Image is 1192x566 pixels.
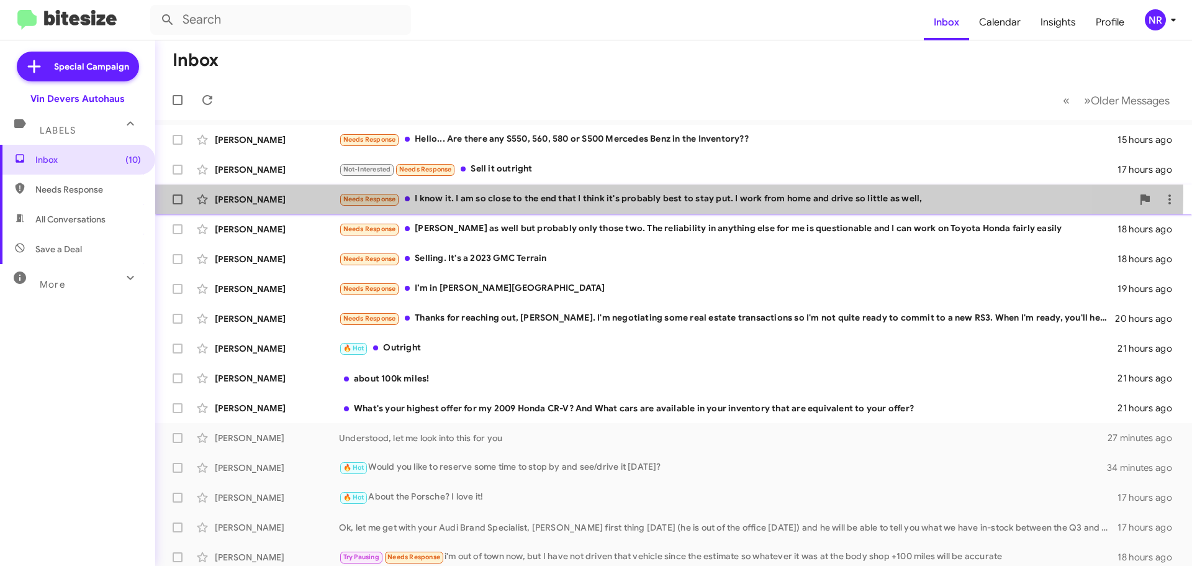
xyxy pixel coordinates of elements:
div: 20 hours ago [1115,313,1182,325]
span: » [1084,93,1091,108]
div: [PERSON_NAME] [215,491,339,504]
div: 34 minutes ago [1108,462,1182,474]
span: Older Messages [1091,94,1170,107]
div: [PERSON_NAME] [215,193,339,206]
div: 18 hours ago [1117,551,1182,564]
a: Profile [1086,4,1134,40]
a: Special Campaign [17,52,139,81]
div: [PERSON_NAME] [215,223,339,235]
div: [PERSON_NAME] [215,342,339,355]
div: Would you like to reserve some time to stop by and see/drive it [DATE]? [339,460,1108,475]
button: Next [1077,88,1177,113]
span: Needs Response [399,165,452,173]
span: Inbox [35,153,141,166]
div: NR [1145,9,1166,30]
span: Labels [40,125,76,136]
div: [PERSON_NAME] [215,253,339,265]
div: About the Porsche? I love it! [339,490,1117,504]
span: Needs Response [343,195,396,203]
div: 17 hours ago [1117,521,1182,534]
div: [PERSON_NAME] [215,462,339,474]
div: 21 hours ago [1117,372,1182,385]
div: i'm out of town now, but I have not driven that vehicle since the estimate so whatever it was at ... [339,550,1117,564]
span: 🔥 Hot [343,344,364,352]
span: All Conversations [35,213,106,226]
span: Not-Interested [343,165,391,173]
div: Selling. It's a 2023 GMC Terrain [339,252,1117,266]
div: What's your highest offer for my 2009 Honda CR-V? And What cars are available in your inventory t... [339,402,1117,414]
div: Vin Devers Autohaus [30,93,125,105]
a: Inbox [924,4,969,40]
a: Insights [1031,4,1086,40]
div: [PERSON_NAME] [215,432,339,444]
span: Needs Response [387,553,440,561]
span: 🔥 Hot [343,493,364,501]
div: [PERSON_NAME] as well but probably only those two. The reliability in anything else for me is que... [339,222,1117,236]
div: Understood, let me look into this for you [339,432,1108,444]
a: Calendar [969,4,1031,40]
div: I’m in [PERSON_NAME][GEOGRAPHIC_DATA] [339,281,1117,296]
span: More [40,279,65,290]
div: Hello... Are there any S550, 560, 580 or S500 Mercedes Benz in the Inventory?? [339,132,1117,147]
div: Ok, let me get with your Audi Brand Specialist, [PERSON_NAME] first thing [DATE] (he is out of th... [339,521,1117,534]
span: 🔥 Hot [343,463,364,472]
span: Needs Response [343,255,396,263]
span: Needs Response [343,225,396,233]
div: [PERSON_NAME] [215,134,339,146]
div: about 100k miles! [339,372,1117,385]
span: (10) [125,153,141,166]
span: « [1063,93,1070,108]
div: [PERSON_NAME] [215,313,339,325]
div: [PERSON_NAME] [215,521,339,534]
div: Sell it outright [339,162,1117,176]
span: Needs Response [343,285,396,293]
div: 27 minutes ago [1108,432,1182,444]
div: 18 hours ago [1117,223,1182,235]
span: Needs Response [343,135,396,144]
div: 18 hours ago [1117,253,1182,265]
div: [PERSON_NAME] [215,551,339,564]
div: I know it. I am so close to the end that I think it's probably best to stay put. I work from home... [339,192,1132,206]
div: Outright [339,341,1117,355]
div: 19 hours ago [1117,283,1182,295]
span: Special Campaign [54,60,129,73]
div: Thanks for reaching out, [PERSON_NAME]. I'm negotiating some real estate transactions so I'm not ... [339,311,1115,326]
button: NR [1134,9,1178,30]
nav: Page navigation example [1056,88,1177,113]
div: [PERSON_NAME] [215,163,339,176]
div: 15 hours ago [1117,134,1182,146]
h1: Inbox [173,50,219,70]
div: [PERSON_NAME] [215,402,339,414]
div: 21 hours ago [1117,342,1182,355]
input: Search [150,5,411,35]
span: Try Pausing [343,553,379,561]
div: [PERSON_NAME] [215,283,339,295]
span: Needs Response [35,183,141,196]
div: 17 hours ago [1117,491,1182,504]
span: Needs Response [343,314,396,322]
span: Save a Deal [35,243,82,255]
button: Previous [1055,88,1077,113]
div: [PERSON_NAME] [215,372,339,385]
div: 17 hours ago [1117,163,1182,176]
div: 21 hours ago [1117,402,1182,414]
